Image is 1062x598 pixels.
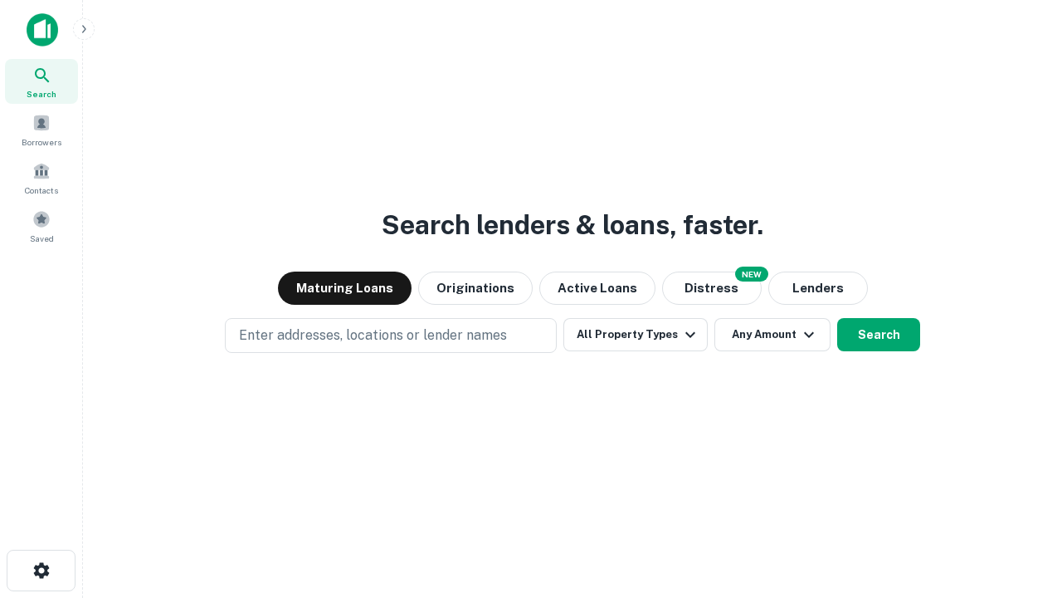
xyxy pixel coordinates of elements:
[563,318,708,351] button: All Property Types
[662,272,762,305] button: Search distressed loans with lien and other non-mortgage details.
[5,107,78,152] a: Borrowers
[735,267,768,282] div: NEW
[22,135,61,149] span: Borrowers
[539,272,655,305] button: Active Loans
[239,326,507,346] p: Enter addresses, locations or lender names
[27,87,56,100] span: Search
[278,272,412,305] button: Maturing Loans
[418,272,533,305] button: Originations
[382,205,763,245] h3: Search lenders & loans, faster.
[979,412,1062,492] iframe: Chat Widget
[5,155,78,200] a: Contacts
[714,318,831,351] button: Any Amount
[768,272,868,305] button: Lenders
[837,318,920,351] button: Search
[25,184,58,197] span: Contacts
[225,318,557,353] button: Enter addresses, locations or lender names
[27,13,58,47] img: capitalize-icon.png
[5,59,78,104] a: Search
[30,232,54,245] span: Saved
[5,203,78,248] a: Saved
